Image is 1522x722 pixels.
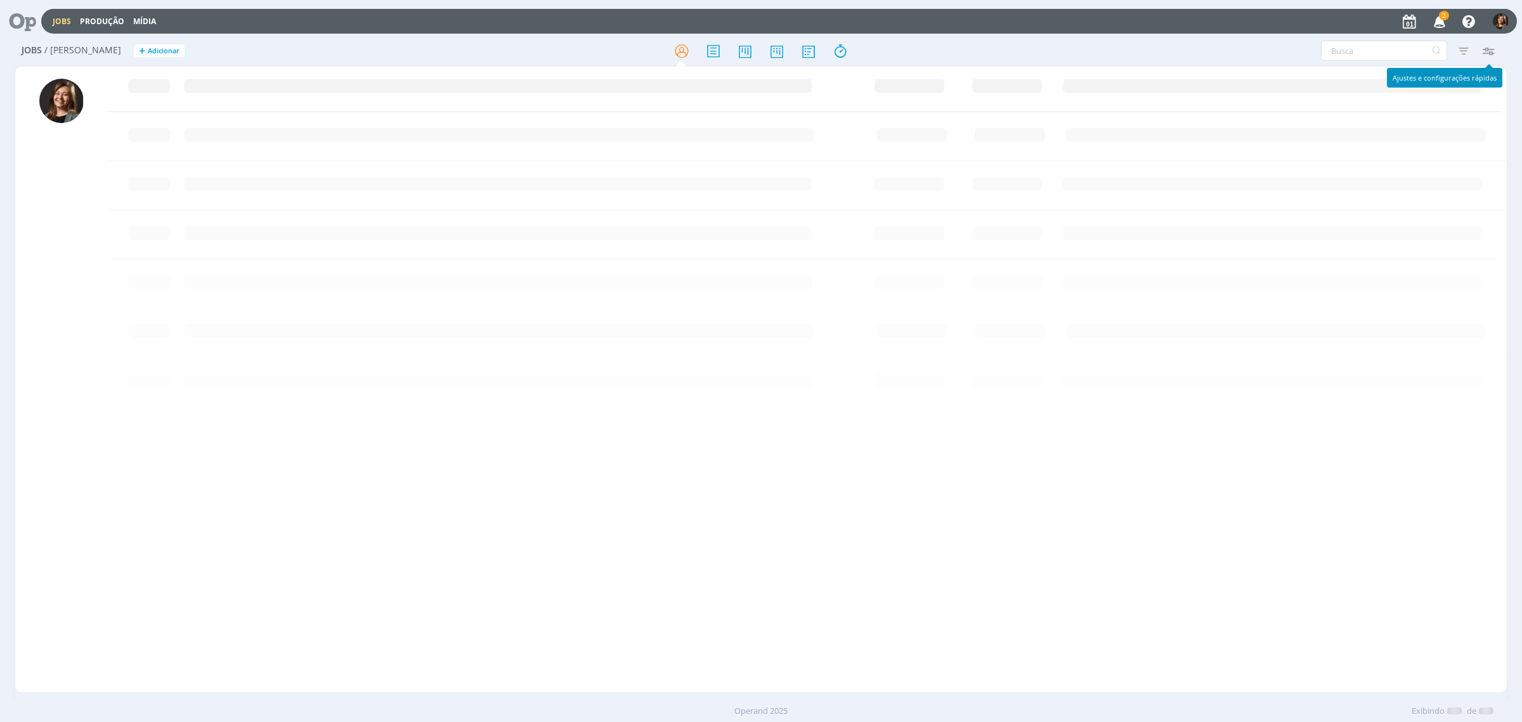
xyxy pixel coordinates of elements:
span: de [1467,705,1476,718]
span: Jobs [22,45,42,56]
span: + [139,44,145,58]
span: Adicionar [148,47,179,55]
button: L [1492,10,1509,32]
div: Ajustes e configurações rápidas [1387,68,1502,88]
img: L [1493,13,1509,29]
a: Mídia [133,16,156,27]
button: Jobs [49,16,75,27]
button: Produção [76,16,128,27]
a: Produção [80,16,124,27]
span: Exibindo [1412,705,1445,718]
button: Mídia [129,16,160,27]
button: 2 [1426,10,1452,33]
span: 2 [1439,11,1449,20]
span: / [PERSON_NAME] [44,45,121,56]
img: L [39,79,84,123]
a: Jobs [53,16,71,27]
input: Busca [1321,41,1447,61]
button: +Adicionar [134,44,185,58]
